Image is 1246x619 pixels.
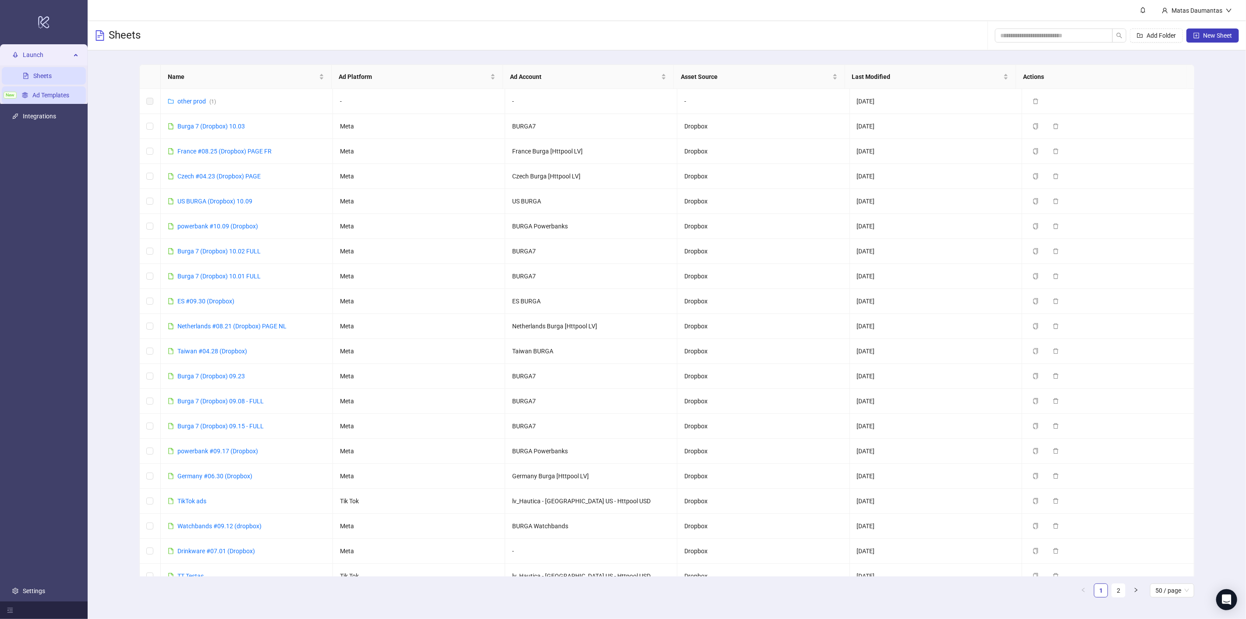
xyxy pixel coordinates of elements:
[168,448,174,454] span: file
[168,223,174,229] span: file
[677,189,850,214] td: Dropbox
[505,139,677,164] td: France Burga [Httpool LV]
[168,423,174,429] span: file
[1033,223,1039,229] span: copy
[677,414,850,439] td: Dropbox
[168,198,174,204] span: file
[1147,32,1176,39] span: Add Folder
[1016,65,1187,89] th: Actions
[177,523,262,530] a: Watchbands #09.12 (dropbox)
[1216,589,1237,610] div: Open Intercom Messenger
[168,148,174,154] span: file
[1033,473,1039,479] span: copy
[1033,523,1039,529] span: copy
[1129,583,1143,598] button: right
[850,389,1022,414] td: [DATE]
[33,72,52,79] a: Sheets
[177,373,245,380] a: Burga 7 (Dropbox) 09.23
[177,498,206,505] a: TikTok ads
[333,439,505,464] td: Meta
[333,89,505,114] td: -
[177,98,216,105] a: other prod(1)
[333,264,505,289] td: Meta
[332,65,503,89] th: Ad Platform
[505,164,677,189] td: Czech Burga [Httpool LV]
[1137,32,1143,39] span: folder-add
[23,587,45,594] a: Settings
[850,114,1022,139] td: [DATE]
[850,289,1022,314] td: [DATE]
[177,223,258,230] a: powerbank #10.09 (Dropbox)
[1033,398,1039,404] span: copy
[505,339,677,364] td: Taiwan BURGA
[1053,198,1059,204] span: delete
[1129,583,1143,598] li: Next Page
[177,298,234,305] a: ES #09.30 (Dropbox)
[1053,548,1059,554] span: delete
[1053,273,1059,279] span: delete
[1053,473,1059,479] span: delete
[1186,28,1239,43] button: New Sheet
[333,414,505,439] td: Meta
[677,389,850,414] td: Dropbox
[209,99,216,105] span: ( 1 )
[1033,98,1039,104] span: delete
[677,364,850,389] td: Dropbox
[850,514,1022,539] td: [DATE]
[168,573,174,579] span: file
[505,389,677,414] td: BURGA7
[177,123,245,130] a: Burga 7 (Dropbox) 10.03
[505,114,677,139] td: BURGA7
[850,314,1022,339] td: [DATE]
[1111,583,1126,598] li: 2
[177,148,272,155] a: France #08.25 (Dropbox) PAGE FR
[23,113,56,120] a: Integrations
[505,564,677,589] td: lv_Hautica - [GEOGRAPHIC_DATA] US - Httpool USD
[505,364,677,389] td: BURGA7
[1053,123,1059,129] span: delete
[168,523,174,529] span: file
[1053,523,1059,529] span: delete
[1033,298,1039,304] span: copy
[850,489,1022,514] td: [DATE]
[1053,148,1059,154] span: delete
[505,464,677,489] td: Germany Burga [Httpool LV]
[1155,584,1189,597] span: 50 / page
[1094,583,1108,598] li: 1
[677,439,850,464] td: Dropbox
[850,464,1022,489] td: [DATE]
[503,65,674,89] th: Ad Account
[168,98,174,104] span: folder
[677,489,850,514] td: Dropbox
[333,314,505,339] td: Meta
[177,273,261,280] a: Burga 7 (Dropbox) 10.01 FULL
[1076,583,1090,598] button: left
[677,464,850,489] td: Dropbox
[1150,583,1194,598] div: Page Size
[333,364,505,389] td: Meta
[168,298,174,304] span: file
[505,314,677,339] td: Netherlands Burga [Httpool LV]
[168,123,174,129] span: file
[1033,148,1039,154] span: copy
[168,248,174,254] span: file
[677,139,850,164] td: Dropbox
[505,489,677,514] td: lv_Hautica - [GEOGRAPHIC_DATA] US - Httpool USD
[168,323,174,329] span: file
[177,398,264,405] a: Burga 7 (Dropbox) 09.08 - FULL
[1053,498,1059,504] span: delete
[177,548,255,555] a: Drinkware #07.01 (Dropbox)
[505,539,677,564] td: -
[505,289,677,314] td: ES BURGA
[505,514,677,539] td: BURGA Watchbands
[333,339,505,364] td: Meta
[168,348,174,354] span: file
[1053,373,1059,379] span: delete
[333,464,505,489] td: Meta
[7,607,13,613] span: menu-fold
[333,139,505,164] td: Meta
[677,239,850,264] td: Dropbox
[1033,248,1039,254] span: copy
[32,92,69,99] a: Ad Templates
[850,139,1022,164] td: [DATE]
